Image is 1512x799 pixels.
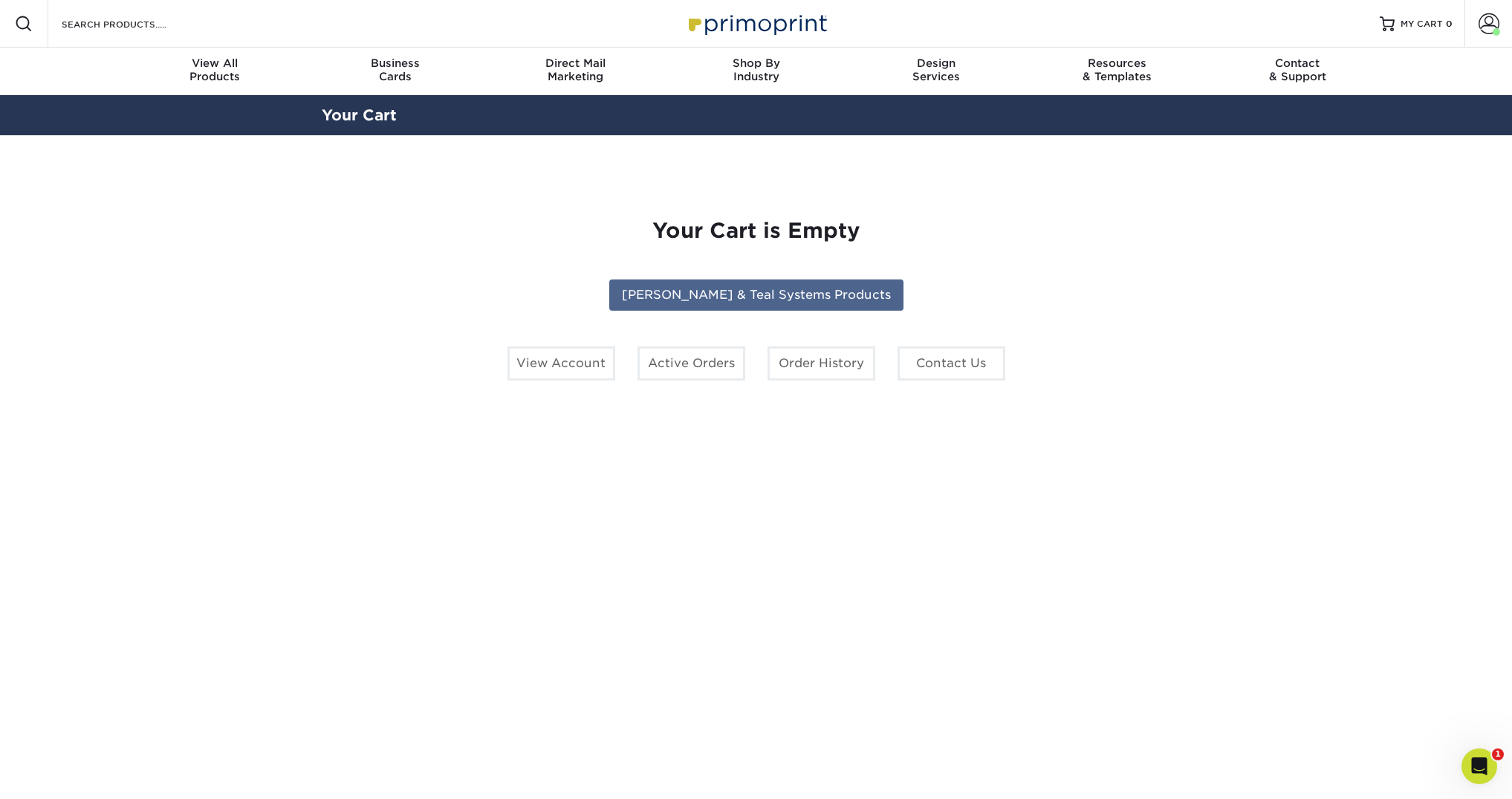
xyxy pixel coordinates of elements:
[1401,18,1443,30] span: MY CART
[507,346,615,381] a: View Account
[637,346,745,381] a: Active Orders
[898,346,1005,381] a: Contact Us
[125,56,305,83] div: Products
[768,346,875,381] a: Order History
[1207,56,1388,70] span: Contact
[1207,56,1388,83] div: & Support
[305,48,485,95] a: BusinessCards
[846,56,1027,70] span: Design
[682,7,831,39] img: Primoprint
[666,48,846,95] a: Shop ByIndustry
[1446,19,1453,29] span: 0
[305,56,485,70] span: Business
[666,56,846,70] span: Shop By
[305,56,485,83] div: Cards
[846,48,1027,95] a: DesignServices
[846,56,1027,83] div: Services
[666,56,846,83] div: Industry
[1461,748,1497,784] iframe: Intercom live chat
[125,56,305,70] span: View All
[322,106,397,124] a: Your Cart
[1027,56,1207,83] div: & Templates
[1492,748,1504,760] span: 1
[125,48,305,95] a: View AllProducts
[609,279,903,311] a: [PERSON_NAME] & Teal Systems Products
[485,56,666,70] span: Direct Mail
[60,15,205,33] input: SEARCH PRODUCTS.....
[1027,48,1207,95] a: Resources& Templates
[1027,56,1207,70] span: Resources
[485,48,666,95] a: Direct MailMarketing
[1207,48,1388,95] a: Contact& Support
[485,56,666,83] div: Marketing
[334,219,1179,244] h1: Your Cart is Empty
